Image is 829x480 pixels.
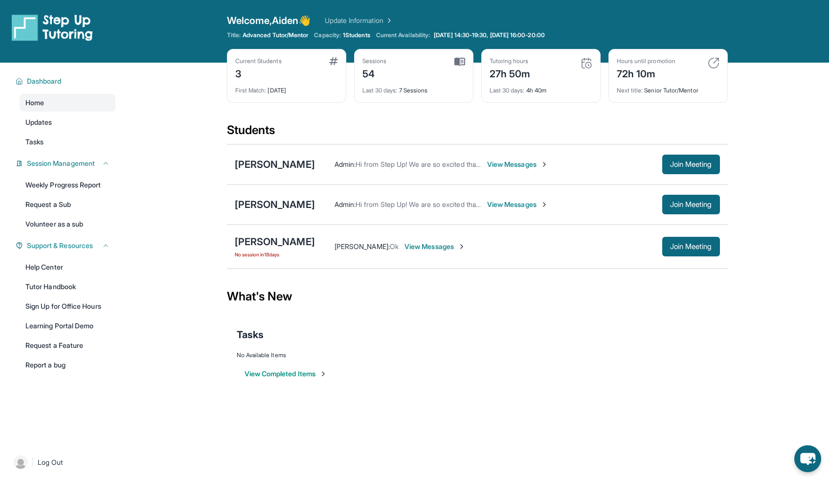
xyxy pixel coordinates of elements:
span: [DATE] 14:30-19:30, [DATE] 16:00-20:00 [434,31,545,39]
div: Hours until promotion [617,57,675,65]
div: 3 [235,65,282,81]
button: Session Management [23,159,110,168]
a: Request a Feature [20,337,115,354]
a: Tutor Handbook [20,278,115,296]
button: Join Meeting [662,155,720,174]
img: logo [12,14,93,41]
span: Last 30 days : [362,87,398,94]
span: Session Management [27,159,95,168]
div: 54 [362,65,387,81]
a: Sign Up for Office Hours [20,297,115,315]
span: Log Out [38,457,63,467]
a: Report a bug [20,356,115,374]
button: Join Meeting [662,195,720,214]
div: 72h 10m [617,65,675,81]
button: Support & Resources [23,241,110,251]
span: Next title : [617,87,643,94]
a: Volunteer as a sub [20,215,115,233]
span: Capacity: [314,31,341,39]
div: [PERSON_NAME] [235,198,315,211]
span: Updates [25,117,52,127]
span: Advanced Tutor/Mentor [243,31,308,39]
div: Tutoring hours [490,57,531,65]
span: [PERSON_NAME] : [335,242,390,251]
a: |Log Out [10,452,115,473]
img: Chevron-Right [458,243,466,251]
a: Weekly Progress Report [20,176,115,194]
div: Senior Tutor/Mentor [617,81,719,94]
a: Update Information [325,16,393,25]
img: Chevron-Right [540,160,548,168]
div: 7 Sessions [362,81,465,94]
a: Help Center [20,258,115,276]
div: [PERSON_NAME] [235,235,315,249]
span: Last 30 days : [490,87,525,94]
img: Chevron-Right [540,201,548,208]
a: Request a Sub [20,196,115,213]
span: View Messages [404,242,466,251]
span: Support & Resources [27,241,93,251]
button: View Completed Items [245,369,327,379]
div: 4h 40m [490,81,592,94]
div: Students [227,122,728,144]
img: card [581,57,592,69]
span: | [31,457,34,468]
span: Ok [390,242,399,251]
span: Tasks [237,328,264,342]
span: Title: [227,31,241,39]
img: card [454,57,465,66]
span: Join Meeting [670,202,712,207]
div: What's New [227,275,728,318]
img: Chevron Right [383,16,393,25]
img: user-img [14,456,27,469]
span: View Messages [487,160,548,169]
button: chat-button [794,445,821,472]
span: Current Availability: [376,31,430,39]
a: Updates [20,114,115,131]
span: Join Meeting [670,244,712,250]
span: First Match : [235,87,267,94]
button: Join Meeting [662,237,720,256]
span: Admin : [335,160,356,168]
span: 1 Students [343,31,370,39]
a: [DATE] 14:30-19:30, [DATE] 16:00-20:00 [432,31,547,39]
span: Join Meeting [670,161,712,167]
div: Current Students [235,57,282,65]
span: Home [25,98,44,108]
a: Learning Portal Demo [20,317,115,335]
div: 27h 50m [490,65,531,81]
div: Sessions [362,57,387,65]
div: [DATE] [235,81,338,94]
span: View Messages [487,200,548,209]
div: No Available Items [237,351,718,359]
img: card [708,57,719,69]
span: Tasks [25,137,44,147]
span: Admin : [335,200,356,208]
span: Welcome, Aiden 👋 [227,14,311,27]
a: Home [20,94,115,112]
button: Dashboard [23,76,110,86]
div: [PERSON_NAME] [235,158,315,171]
span: Dashboard [27,76,62,86]
span: No session in 18 days [235,251,315,258]
a: Tasks [20,133,115,151]
img: card [329,57,338,65]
